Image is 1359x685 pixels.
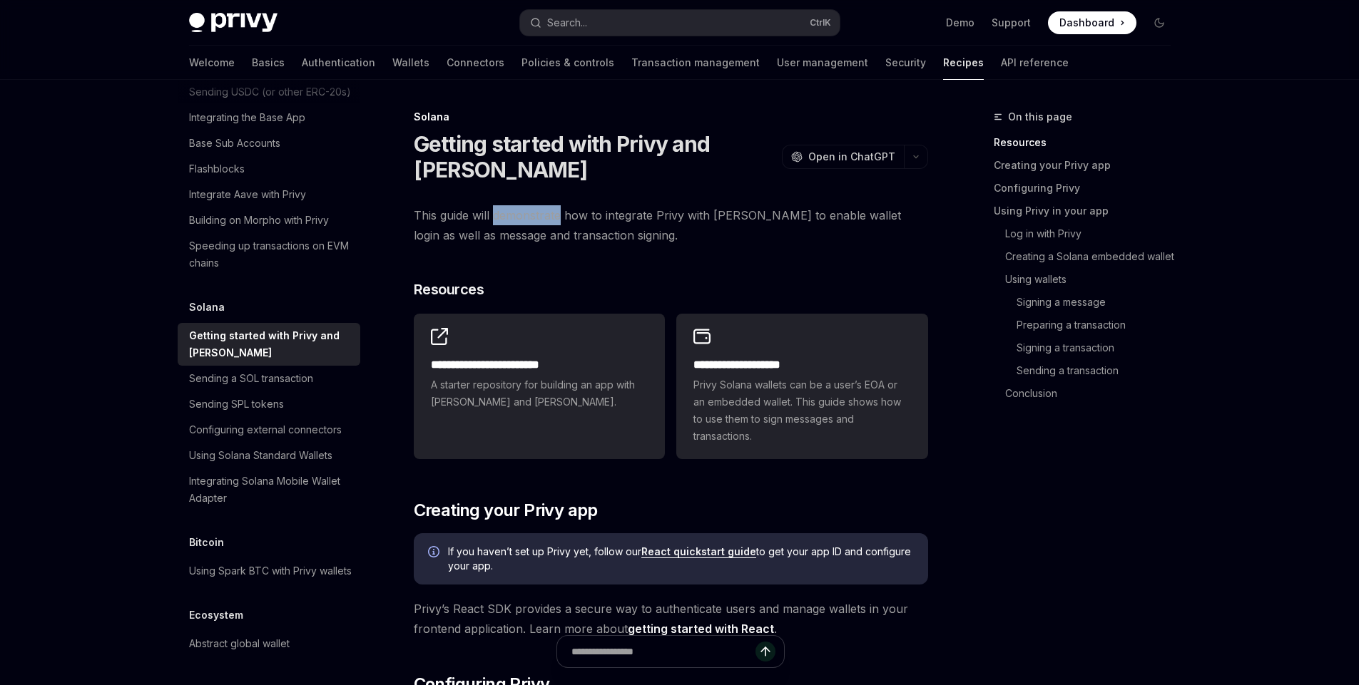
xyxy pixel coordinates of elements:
h5: Solana [189,299,225,316]
a: User management [777,46,868,80]
a: Using wallets [994,268,1182,291]
div: Search... [547,14,587,31]
span: Open in ChatGPT [808,150,895,164]
a: Creating a Solana embedded wallet [994,245,1182,268]
button: Open in ChatGPT [782,145,904,169]
div: Base Sub Accounts [189,135,280,152]
a: Configuring external connectors [178,417,360,443]
div: Using Solana Standard Wallets [189,447,332,464]
a: getting started with React [628,622,774,637]
svg: Info [428,546,442,560]
a: Resources [994,131,1182,154]
h1: Getting started with Privy and [PERSON_NAME] [414,131,776,182]
span: On this page [1008,108,1072,125]
a: Signing a transaction [994,336,1182,359]
span: If you haven’t set up Privy yet, follow our to get your app ID and configure your app. [448,545,914,573]
a: Base Sub Accounts [178,130,360,156]
div: Integrate Aave with Privy [189,186,306,203]
a: Connectors [447,46,504,80]
button: Send message [755,642,775,661]
a: Sending SPL tokens [178,391,360,417]
a: Sending a SOL transaction [178,366,360,391]
h5: Bitcoin [189,534,224,551]
span: Privy Solana wallets can be a user’s EOA or an embedded wallet. This guide shows how to use them ... [693,376,910,445]
a: Preparing a transaction [994,314,1182,336]
a: Configuring Privy [994,177,1182,200]
div: Building on Morpho with Privy [189,212,329,229]
a: Sending a transaction [994,359,1182,382]
a: Using Privy in your app [994,200,1182,222]
button: Toggle dark mode [1148,11,1171,34]
div: Flashblocks [189,160,245,177]
a: Signing a message [994,291,1182,314]
a: Log in with Privy [994,222,1182,245]
span: This guide will demonstrate how to integrate Privy with [PERSON_NAME] to enable wallet login as w... [414,205,928,245]
a: React quickstart guide [641,545,756,558]
a: Integrate Aave with Privy [178,182,360,207]
a: Wallets [392,46,429,80]
a: Integrating Solana Mobile Wallet Adapter [178,468,360,511]
a: Policies & controls [521,46,614,80]
a: Security [885,46,926,80]
a: Using Solana Standard Wallets [178,443,360,468]
a: API reference [1001,46,1069,80]
div: Speeding up transactions on EVM chains [189,237,352,272]
a: Speeding up transactions on EVM chains [178,233,360,276]
span: Dashboard [1059,16,1114,30]
button: Search...CtrlK [520,10,840,36]
div: Integrating the Base App [189,109,305,126]
h5: Ecosystem [189,607,243,624]
a: Building on Morpho with Privy [178,207,360,233]
div: Configuring external connectors [189,421,342,438]
a: Abstract global wallet [178,631,360,656]
a: Transaction management [631,46,760,80]
div: Sending a SOL transaction [189,370,313,387]
div: Using Spark BTC with Privy wallets [189,562,352,580]
img: dark logo [189,13,278,33]
a: Dashboard [1048,11,1136,34]
div: Getting started with Privy and [PERSON_NAME] [189,327,352,361]
a: Recipes [943,46,984,80]
span: Ctrl K [810,17,831,29]
a: **** **** **** *****Privy Solana wallets can be a user’s EOA or an embedded wallet. This guide sh... [676,314,927,459]
a: Demo [946,16,974,30]
span: Privy’s React SDK provides a secure way to authenticate users and manage wallets in your frontend... [414,599,928,639]
a: Flashblocks [178,156,360,182]
span: Resources [414,279,484,299]
a: Integrating the Base App [178,105,360,130]
div: Solana [414,110,928,124]
a: Basics [252,46,285,80]
a: Welcome [189,46,235,80]
div: Integrating Solana Mobile Wallet Adapter [189,473,352,507]
a: Using Spark BTC with Privy wallets [178,558,360,584]
span: Creating your Privy app [414,499,598,522]
a: Authentication [302,46,375,80]
a: Creating your Privy app [994,154,1182,177]
a: Support [992,16,1031,30]
span: A starter repository for building an app with [PERSON_NAME] and [PERSON_NAME]. [431,376,648,411]
div: Abstract global wallet [189,635,290,652]
a: Getting started with Privy and [PERSON_NAME] [178,323,360,366]
a: Conclusion [994,382,1182,405]
input: Ask a question... [571,636,755,667]
div: Sending SPL tokens [189,396,284,413]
